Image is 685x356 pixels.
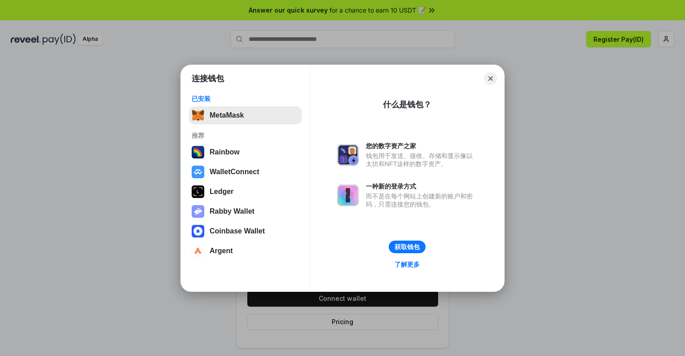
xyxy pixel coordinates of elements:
button: Close [484,72,497,85]
div: 钱包用于发送、接收、存储和显示像以太坊和NFT这样的数字资产。 [366,152,477,168]
h1: 连接钱包 [192,73,224,84]
button: Rabby Wallet [189,202,302,220]
div: MetaMask [210,111,244,119]
img: svg+xml,%3Csvg%20fill%3D%22none%22%20height%3D%2233%22%20viewBox%3D%220%200%2035%2033%22%20width%... [192,109,204,122]
div: 了解更多 [395,260,420,268]
button: Ledger [189,183,302,201]
div: 什么是钱包？ [383,99,431,110]
div: 已安装 [192,95,299,103]
div: Rainbow [210,148,240,156]
img: svg+xml,%3Csvg%20width%3D%2228%22%20height%3D%2228%22%20viewBox%3D%220%200%2028%2028%22%20fill%3D... [192,245,204,257]
div: Rabby Wallet [210,207,255,215]
button: 获取钱包 [389,241,426,253]
a: 了解更多 [389,259,425,270]
div: 一种新的登录方式 [366,182,477,190]
div: 推荐 [192,132,299,140]
img: svg+xml,%3Csvg%20xmlns%3D%22http%3A%2F%2Fwww.w3.org%2F2000%2Fsvg%22%20width%3D%2228%22%20height%3... [192,185,204,198]
button: Rainbow [189,143,302,161]
div: Coinbase Wallet [210,227,265,235]
img: svg+xml,%3Csvg%20xmlns%3D%22http%3A%2F%2Fwww.w3.org%2F2000%2Fsvg%22%20fill%3D%22none%22%20viewBox... [337,144,359,166]
div: 获取钱包 [395,243,420,251]
img: svg+xml,%3Csvg%20width%3D%2228%22%20height%3D%2228%22%20viewBox%3D%220%200%2028%2028%22%20fill%3D... [192,225,204,237]
img: svg+xml,%3Csvg%20width%3D%2228%22%20height%3D%2228%22%20viewBox%3D%220%200%2028%2028%22%20fill%3D... [192,166,204,178]
img: svg+xml,%3Csvg%20xmlns%3D%22http%3A%2F%2Fwww.w3.org%2F2000%2Fsvg%22%20fill%3D%22none%22%20viewBox... [192,205,204,218]
div: Ledger [210,188,233,196]
div: 而不是在每个网站上创建新的账户和密码，只需连接您的钱包。 [366,192,477,208]
button: Argent [189,242,302,260]
div: WalletConnect [210,168,259,176]
button: MetaMask [189,106,302,124]
img: svg+xml,%3Csvg%20xmlns%3D%22http%3A%2F%2Fwww.w3.org%2F2000%2Fsvg%22%20fill%3D%22none%22%20viewBox... [337,185,359,206]
div: Argent [210,247,233,255]
button: Coinbase Wallet [189,222,302,240]
div: 您的数字资产之家 [366,142,477,150]
img: svg+xml,%3Csvg%20width%3D%22120%22%20height%3D%22120%22%20viewBox%3D%220%200%20120%20120%22%20fil... [192,146,204,158]
button: WalletConnect [189,163,302,181]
